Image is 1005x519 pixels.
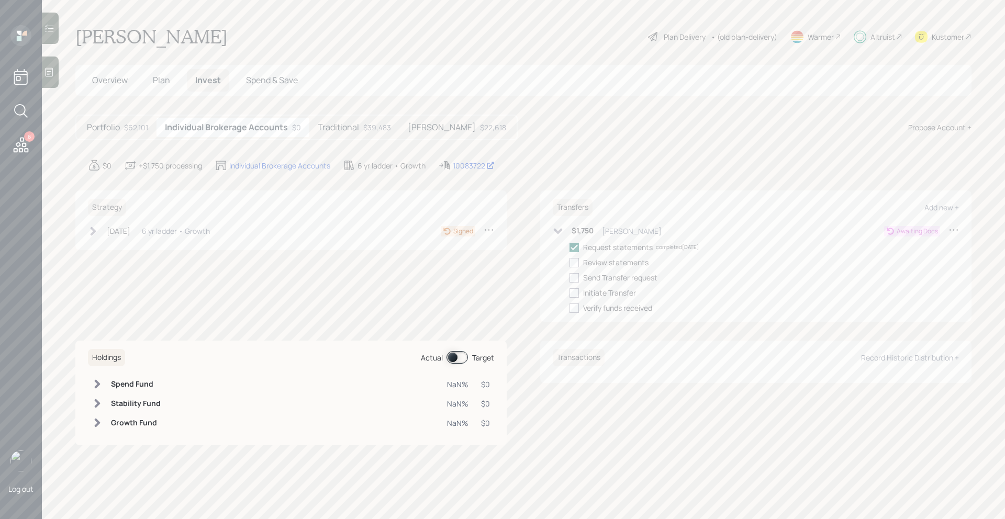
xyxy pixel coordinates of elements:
div: Log out [8,484,33,494]
div: • (old plan-delivery) [711,31,777,42]
div: Warmer [808,31,834,42]
div: $39,483 [363,122,391,133]
h6: Strategy [88,199,126,216]
h6: Growth Fund [111,419,161,427]
div: $0 [103,160,111,171]
div: +$1,750 processing [139,160,202,171]
div: 6 yr ladder • Growth [358,160,426,171]
div: Record Historic Distribution + [861,353,959,363]
div: Add new + [924,202,959,212]
img: michael-russo-headshot.png [10,450,31,471]
h6: $1,750 [572,227,594,235]
h5: Traditional [318,122,359,132]
div: $0 [481,379,490,390]
h6: Transfers [553,199,593,216]
h6: Spend Fund [111,380,161,389]
div: Verify funds received [583,302,652,313]
h5: Individual Brokerage Accounts [165,122,288,132]
h6: Holdings [88,349,125,366]
div: Awaiting Docs [897,227,938,236]
div: NaN% [447,418,468,428]
div: NaN% [447,398,468,409]
div: $22,618 [480,122,506,133]
div: NaN% [447,379,468,390]
div: 10083722 [453,160,495,171]
span: Overview [92,74,128,86]
div: [DATE] [107,225,130,236]
div: Request statements [583,242,653,253]
div: Plan Delivery [664,31,706,42]
div: Kustomer [932,31,964,42]
span: Invest [195,74,221,86]
div: $0 [292,122,301,133]
div: Initiate Transfer [583,287,636,298]
div: $0 [481,418,490,428]
div: Target [472,352,494,363]
div: $62,101 [124,122,148,133]
h6: Transactions [553,349,605,366]
div: $0 [481,398,490,409]
div: 6 [24,131,35,142]
div: Altruist [870,31,895,42]
h5: [PERSON_NAME] [408,122,476,132]
div: Signed [453,227,473,236]
div: Send Transfer request [583,272,657,283]
div: Actual [421,352,443,363]
h6: Stability Fund [111,399,161,408]
span: Plan [153,74,170,86]
h5: Portfolio [87,122,120,132]
div: Review statements [583,257,649,268]
div: completed [DATE] [656,243,699,251]
div: Propose Account + [908,122,971,133]
h1: [PERSON_NAME] [75,25,228,48]
div: [PERSON_NAME] [602,225,662,236]
div: 6 yr ladder • Growth [142,225,210,236]
span: Spend & Save [246,74,298,86]
div: Individual Brokerage Accounts [229,160,330,171]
